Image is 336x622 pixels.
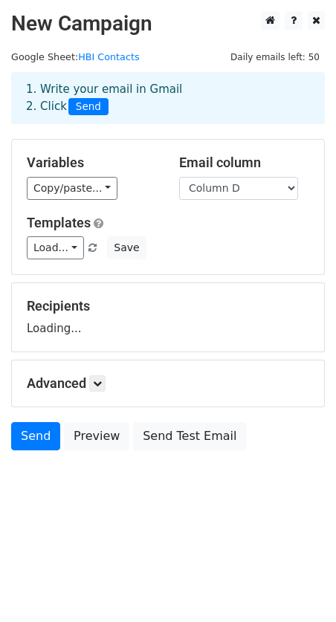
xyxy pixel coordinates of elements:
[78,51,139,62] a: HBI Contacts
[11,51,140,62] small: Google Sheet:
[107,236,146,259] button: Save
[11,11,325,36] h2: New Campaign
[225,49,325,65] span: Daily emails left: 50
[27,375,309,392] h5: Advanced
[133,422,246,450] a: Send Test Email
[179,155,309,171] h5: Email column
[27,177,117,200] a: Copy/paste...
[27,298,309,337] div: Loading...
[27,298,309,314] h5: Recipients
[27,155,157,171] h5: Variables
[68,98,109,116] span: Send
[11,422,60,450] a: Send
[15,81,321,115] div: 1. Write your email in Gmail 2. Click
[27,215,91,230] a: Templates
[27,236,84,259] a: Load...
[64,422,129,450] a: Preview
[225,51,325,62] a: Daily emails left: 50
